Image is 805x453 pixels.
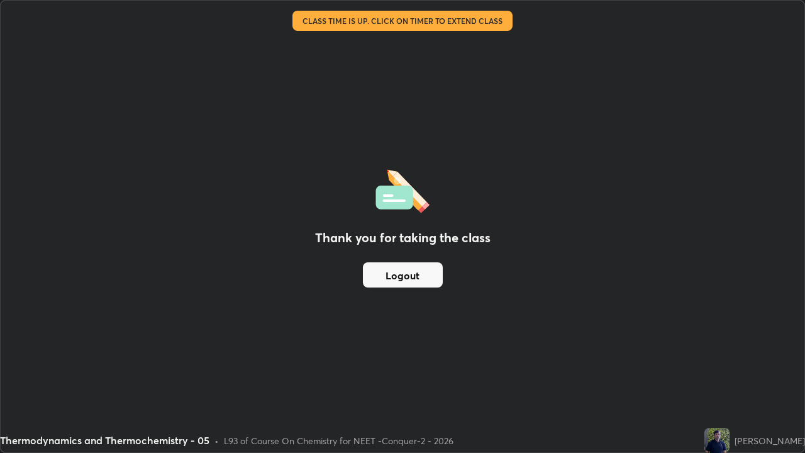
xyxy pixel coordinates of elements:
h2: Thank you for taking the class [315,228,491,247]
div: [PERSON_NAME] [735,434,805,447]
button: Logout [363,262,443,288]
img: offlineFeedback.1438e8b3.svg [375,165,430,213]
div: L93 of Course On Chemistry for NEET -Conquer-2 - 2026 [224,434,453,447]
img: 924660acbe704701a98f0fe2bdf2502a.jpg [704,428,730,453]
div: • [214,434,219,447]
